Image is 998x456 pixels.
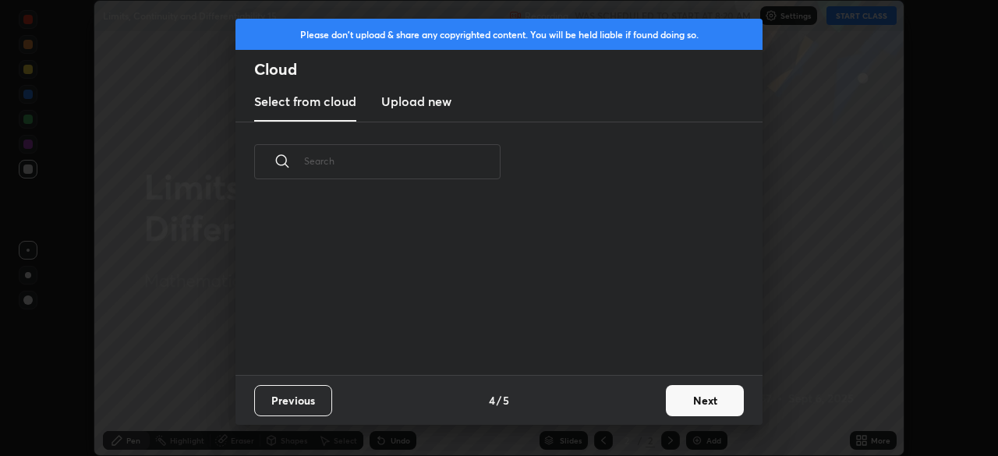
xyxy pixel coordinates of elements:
div: Please don't upload & share any copyrighted content. You will be held liable if found doing so. [235,19,763,50]
h2: Cloud [254,59,763,80]
h3: Upload new [381,92,451,111]
h4: 5 [503,392,509,408]
h4: 4 [489,392,495,408]
input: Search [304,128,501,194]
h4: / [497,392,501,408]
button: Previous [254,385,332,416]
button: Next [666,385,744,416]
h3: Select from cloud [254,92,356,111]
